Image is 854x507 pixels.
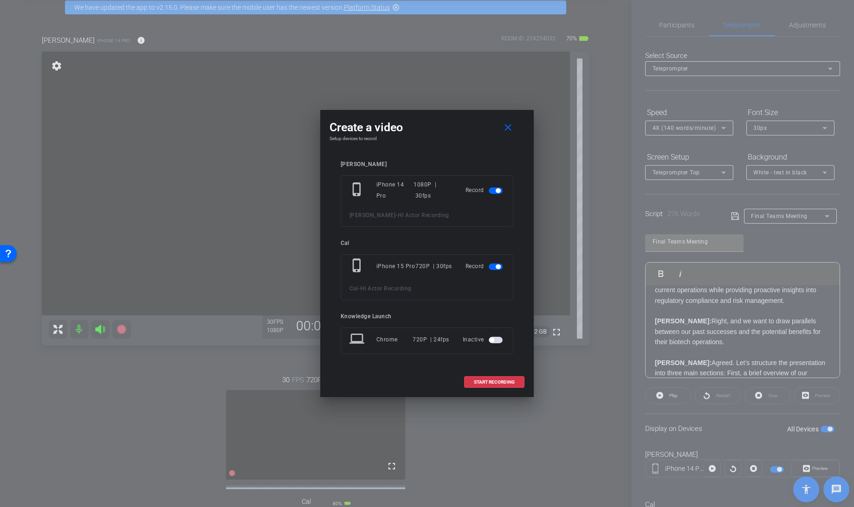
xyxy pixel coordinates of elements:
span: [PERSON_NAME] [349,212,396,218]
h4: Setup devices to record [330,136,524,141]
mat-icon: laptop [349,331,366,348]
div: Inactive [463,331,505,348]
button: START RECORDING [464,376,524,388]
div: 720P | 30fps [416,258,453,275]
div: iPhone 15 Pro [376,258,416,275]
div: Record [466,258,505,275]
div: [PERSON_NAME] [341,161,513,168]
div: 720P | 24fps [413,331,450,348]
span: - [358,285,361,292]
div: Cal [341,240,513,247]
div: 1080P | 30fps [414,179,452,201]
span: START RECORDING [474,380,515,385]
mat-icon: phone_iphone [349,182,366,199]
mat-icon: close [502,122,514,134]
span: HI Actor Recording [398,212,449,218]
div: Create a video [330,119,524,136]
span: HI Actor Recording [360,285,412,292]
span: - [396,212,398,218]
div: iPhone 14 Pro [376,179,414,201]
span: Cal [349,285,358,292]
div: Knowledge Launch [341,313,513,320]
div: Record [466,179,505,201]
div: Chrome [376,331,413,348]
mat-icon: phone_iphone [349,258,366,275]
